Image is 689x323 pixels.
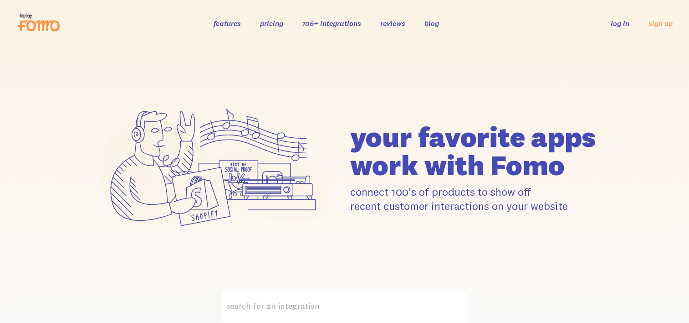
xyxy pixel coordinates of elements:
[214,19,241,28] a: features
[611,19,629,28] a: log in
[260,19,283,28] a: pricing
[350,123,599,179] h1: your favorite apps work with Fomo
[350,185,599,213] p: connect 100's of products to show off recent customer interactions on your website
[302,19,361,28] a: 106+ integrations
[220,290,469,323] label: search for an integration
[424,19,439,28] a: blog
[380,19,405,28] a: reviews
[648,19,673,28] a: sign up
